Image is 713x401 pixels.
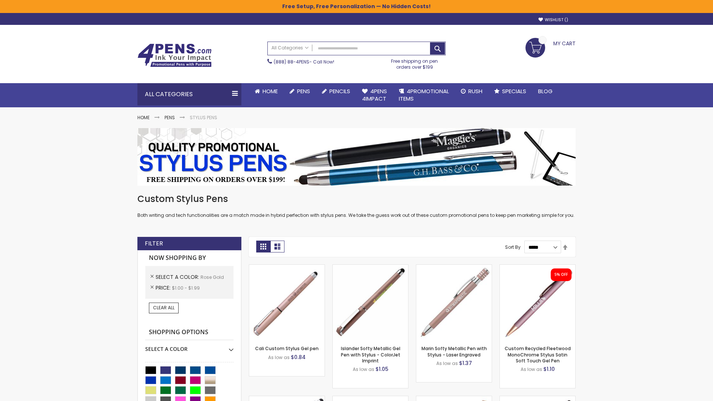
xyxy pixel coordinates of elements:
[153,304,175,311] span: Clear All
[505,345,571,363] a: Custom Recycled Fleetwood MonoChrome Stylus Satin Soft Touch Gel Pen
[455,83,488,100] a: Rush
[543,365,555,373] span: $1.10
[375,365,388,373] span: $1.05
[137,114,150,121] a: Home
[137,193,576,205] h1: Custom Stylus Pens
[274,59,334,65] span: - Call Now!
[201,274,224,280] span: Rose Gold
[532,83,559,100] a: Blog
[393,83,455,107] a: 4PROMOTIONALITEMS
[399,87,449,102] span: 4PROMOTIONAL ITEMS
[137,193,576,219] div: Both writing and tech functionalities are a match made in hybrid perfection with stylus pens. We ...
[502,87,526,95] span: Specials
[137,43,212,67] img: 4Pens Custom Pens and Promotional Products
[263,87,278,95] span: Home
[268,42,312,54] a: All Categories
[145,325,234,340] strong: Shopping Options
[156,284,172,291] span: Price
[172,285,200,291] span: $1.00 - $1.99
[538,87,553,95] span: Blog
[333,265,408,340] img: Islander Softy Metallic Gel Pen with Stylus - ColorJet Imprint-Rose Gold
[333,264,408,271] a: Islander Softy Metallic Gel Pen with Stylus - ColorJet Imprint-Rose Gold
[436,360,458,366] span: As low as
[149,303,179,313] a: Clear All
[145,239,163,248] strong: Filter
[271,45,309,51] span: All Categories
[554,272,568,277] div: 5% OFF
[249,265,325,340] img: Cali Custom Stylus Gel pen-Rose Gold
[384,55,446,70] div: Free shipping on pen orders over $199
[137,83,241,105] div: All Categories
[145,340,234,353] div: Select A Color
[316,83,356,100] a: Pencils
[249,264,325,271] a: Cali Custom Stylus Gel pen-Rose Gold
[538,17,568,23] a: Wishlist
[353,366,374,372] span: As low as
[137,128,576,186] img: Stylus Pens
[249,83,284,100] a: Home
[459,359,472,367] span: $1.37
[274,59,309,65] a: (888) 88-4PENS
[416,264,492,271] a: Marin Softy Metallic Pen with Stylus - Laser Engraved-Rose Gold
[291,353,306,361] span: $0.84
[468,87,482,95] span: Rush
[362,87,387,102] span: 4Pens 4impact
[165,114,175,121] a: Pens
[488,83,532,100] a: Specials
[156,273,201,281] span: Select A Color
[521,366,542,372] span: As low as
[329,87,350,95] span: Pencils
[190,114,217,121] strong: Stylus Pens
[268,354,290,361] span: As low as
[421,345,487,358] a: Marin Softy Metallic Pen with Stylus - Laser Engraved
[500,265,575,340] img: Custom Recycled Fleetwood MonoChrome Stylus Satin Soft Touch Gel Pen-Rose Gold
[284,83,316,100] a: Pens
[356,83,393,107] a: 4Pens4impact
[505,244,521,250] label: Sort By
[256,241,270,252] strong: Grid
[145,250,234,266] strong: Now Shopping by
[416,265,492,340] img: Marin Softy Metallic Pen with Stylus - Laser Engraved-Rose Gold
[255,345,319,352] a: Cali Custom Stylus Gel pen
[500,264,575,271] a: Custom Recycled Fleetwood MonoChrome Stylus Satin Soft Touch Gel Pen-Rose Gold
[341,345,400,363] a: Islander Softy Metallic Gel Pen with Stylus - ColorJet Imprint
[297,87,310,95] span: Pens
